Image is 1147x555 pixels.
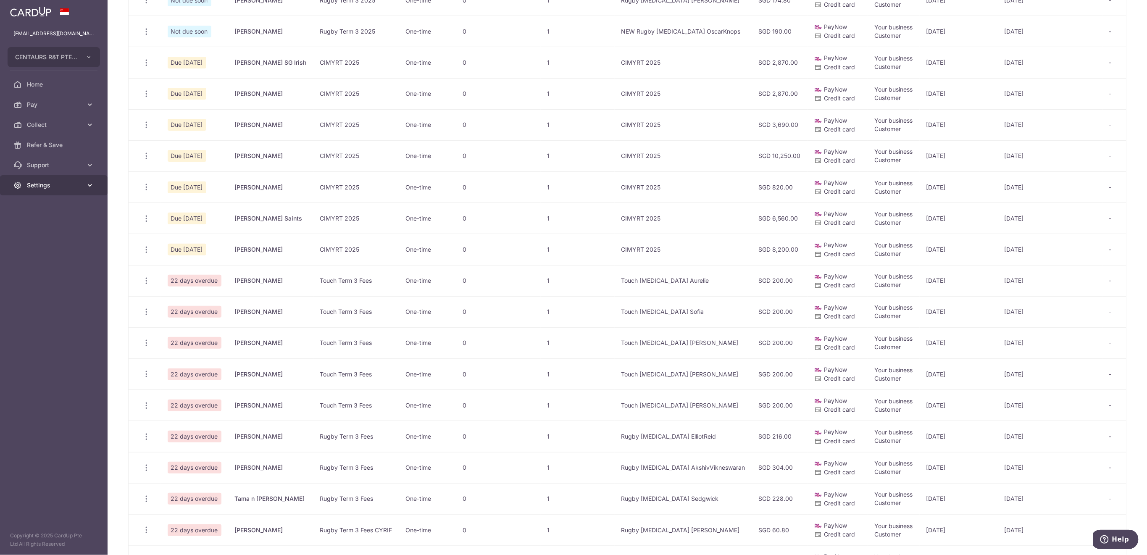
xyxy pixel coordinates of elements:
[875,397,913,405] span: Your business
[1001,358,1102,389] td: [DATE]
[456,109,541,140] td: 0
[752,389,808,421] td: SGD 200.00
[313,47,399,78] td: CIMYRT 2025
[920,514,1001,545] td: [DATE]
[824,179,847,186] span: PayNow
[313,421,399,452] td: Rugby Term 3 Fees
[824,126,855,133] span: Credit card
[920,265,1001,296] td: [DATE]
[1001,78,1102,109] td: [DATE]
[875,281,901,288] span: Customer
[875,468,901,475] span: Customer
[615,327,752,358] td: Touch [MEDICAL_DATA] [PERSON_NAME]
[456,389,541,421] td: 0
[875,343,901,350] span: Customer
[1001,483,1102,514] td: [DATE]
[313,109,399,140] td: CIMYRT 2025
[920,389,1001,421] td: [DATE]
[814,522,823,530] img: paynow-md-4fe65508ce96feda548756c5ee0e473c78d4820b8ea51387c6e4ad89e58a5e61.png
[228,452,313,483] td: [PERSON_NAME]
[456,483,541,514] td: 0
[541,421,615,452] td: 1
[824,335,847,342] span: PayNow
[541,109,615,140] td: 1
[313,78,399,109] td: CIMYRT 2025
[168,88,206,100] span: Due [DATE]
[920,140,1001,171] td: [DATE]
[19,6,36,13] span: Help
[824,313,855,320] span: Credit card
[875,210,913,218] span: Your business
[456,296,541,327] td: 0
[824,210,847,217] span: PayNow
[752,296,808,327] td: SGD 200.00
[456,514,541,545] td: 0
[456,327,541,358] td: 0
[875,335,913,342] span: Your business
[615,78,752,109] td: CIMYRT 2025
[752,265,808,296] td: SGD 200.00
[814,179,823,187] img: paynow-md-4fe65508ce96feda548756c5ee0e473c78d4820b8ea51387c6e4ad89e58a5e61.png
[313,358,399,389] td: Touch Term 3 Fees
[541,171,615,203] td: 1
[824,500,855,507] span: Credit card
[615,514,752,545] td: Rugby [MEDICAL_DATA] [PERSON_NAME]
[752,327,808,358] td: SGD 200.00
[1001,327,1102,358] td: [DATE]
[875,499,901,506] span: Customer
[541,514,615,545] td: 1
[541,452,615,483] td: 1
[541,140,615,171] td: 1
[814,491,823,499] img: paynow-md-4fe65508ce96feda548756c5ee0e473c78d4820b8ea51387c6e4ad89e58a5e61.png
[399,296,456,327] td: One-time
[228,47,313,78] td: [PERSON_NAME] SG Irish
[875,156,901,163] span: Customer
[313,16,399,47] td: Rugby Term 3 2025
[615,265,752,296] td: Touch [MEDICAL_DATA] Aurelie
[824,54,847,61] span: PayNow
[456,203,541,234] td: 0
[313,483,399,514] td: Rugby Term 3 Fees
[399,514,456,545] td: One-time
[1001,203,1102,234] td: [DATE]
[27,161,82,169] span: Support
[1001,265,1102,296] td: [DATE]
[313,140,399,171] td: CIMYRT 2025
[615,109,752,140] td: CIMYRT 2025
[824,23,847,30] span: PayNow
[875,242,913,249] span: Your business
[752,109,808,140] td: SGD 3,690.00
[615,47,752,78] td: CIMYRT 2025
[752,140,808,171] td: SGD 10,250.00
[875,304,913,311] span: Your business
[875,429,913,436] span: Your business
[168,57,206,68] span: Due [DATE]
[541,234,615,265] td: 1
[228,140,313,171] td: [PERSON_NAME]
[399,203,456,234] td: One-time
[615,140,752,171] td: CIMYRT 2025
[920,234,1001,265] td: [DATE]
[399,358,456,389] td: One-time
[228,234,313,265] td: [PERSON_NAME]
[228,296,313,327] td: [PERSON_NAME]
[1001,171,1102,203] td: [DATE]
[456,452,541,483] td: 0
[228,109,313,140] td: [PERSON_NAME]
[814,460,823,468] img: paynow-md-4fe65508ce96feda548756c5ee0e473c78d4820b8ea51387c6e4ad89e58a5e61.png
[168,181,206,193] span: Due [DATE]
[920,47,1001,78] td: [DATE]
[824,304,847,311] span: PayNow
[313,389,399,421] td: Touch Term 3 Fees
[824,428,847,435] span: PayNow
[27,121,82,129] span: Collect
[875,312,901,319] span: Customer
[456,171,541,203] td: 0
[541,47,615,78] td: 1
[824,437,855,445] span: Credit card
[1001,109,1102,140] td: [DATE]
[541,327,615,358] td: 1
[824,188,855,195] span: Credit card
[814,117,823,125] img: paynow-md-4fe65508ce96feda548756c5ee0e473c78d4820b8ea51387c6e4ad89e58a5e61.png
